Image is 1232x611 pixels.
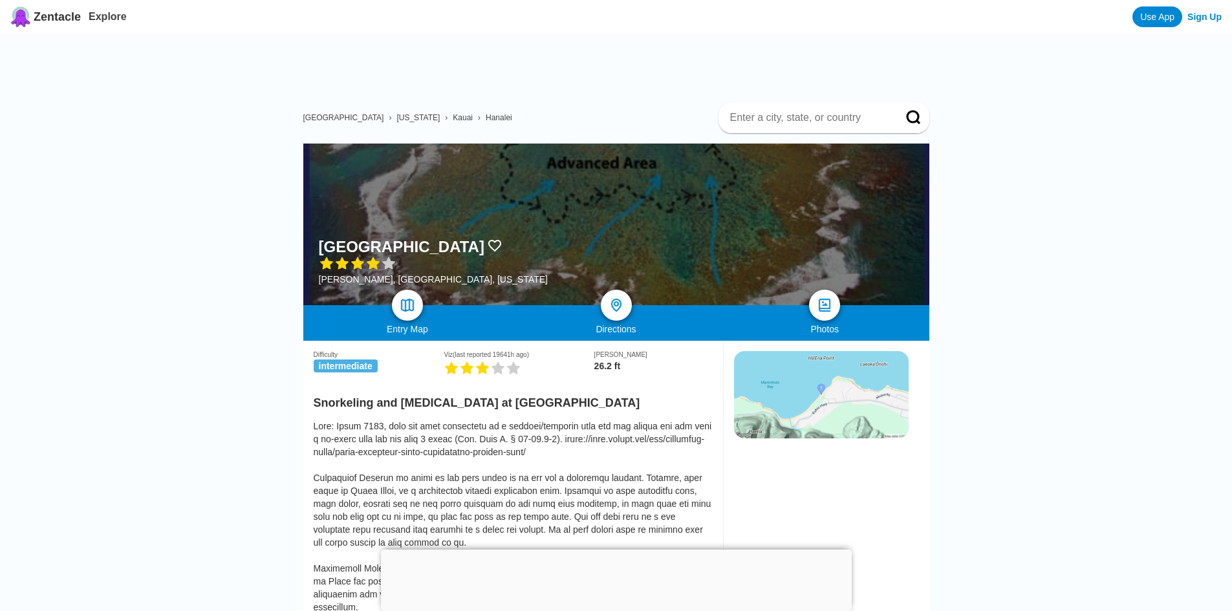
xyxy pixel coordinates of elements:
h2: Snorkeling and [MEDICAL_DATA] at [GEOGRAPHIC_DATA] [314,389,713,410]
a: [GEOGRAPHIC_DATA] [303,113,384,122]
a: directions [601,290,632,321]
span: › [478,113,481,122]
span: Zentacle [34,10,81,24]
img: staticmap [734,351,909,438]
div: Difficulty [314,351,444,358]
a: [US_STATE] [396,113,440,122]
div: [PERSON_NAME], [GEOGRAPHIC_DATA], [US_STATE] [319,274,548,284]
h1: [GEOGRAPHIC_DATA] [319,238,484,256]
div: Viz (last reported 19641h ago) [444,351,594,358]
a: photos [809,290,840,321]
iframe: Advertisement [381,550,852,608]
img: directions [609,297,624,313]
span: › [389,113,391,122]
a: map [392,290,423,321]
div: 26.2 ft [594,361,713,371]
a: Zentacle logoZentacle [10,6,81,27]
div: [PERSON_NAME] [594,351,713,358]
img: map [400,297,415,313]
a: Kauai [453,113,473,122]
img: photos [817,297,832,313]
div: Directions [512,324,720,334]
a: Sign Up [1187,12,1222,22]
a: Hanalei [486,113,512,122]
img: Zentacle logo [10,6,31,27]
div: Entry Map [303,324,512,334]
span: › [445,113,448,122]
a: Use App [1132,6,1182,27]
div: Photos [720,324,929,334]
input: Enter a city, state, or country [729,111,888,124]
a: Explore [89,11,127,22]
span: intermediate [314,359,378,372]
